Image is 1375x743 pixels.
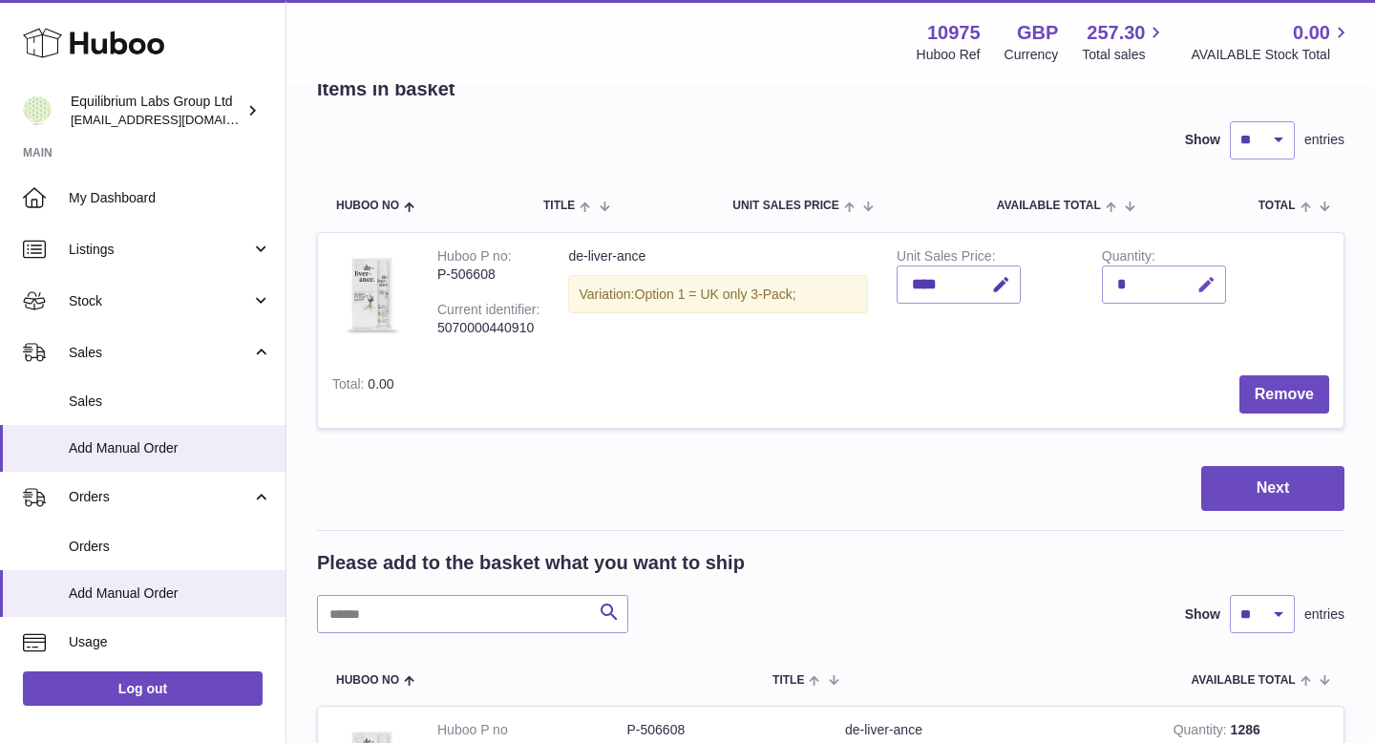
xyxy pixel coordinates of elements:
strong: 10975 [927,20,981,46]
span: Option 1 = UK only 3-Pack; [635,287,796,302]
a: Log out [23,671,263,706]
span: Unit Sales Price [732,200,838,212]
button: Next [1201,466,1344,511]
span: Total [1259,200,1296,212]
dt: Huboo P no [437,721,627,739]
img: huboo@equilibriumlabs.com [23,96,52,125]
span: 0.00 [368,376,393,392]
label: Total [332,376,368,396]
span: 0.00 [1293,20,1330,46]
div: Variation: [568,275,868,314]
button: Remove [1239,375,1329,414]
span: Add Manual Order [69,439,271,457]
div: Huboo P no [437,248,512,268]
span: 257.30 [1087,20,1145,46]
span: Listings [69,241,251,259]
a: 0.00 AVAILABLE Stock Total [1191,20,1352,64]
strong: Quantity [1174,722,1231,742]
label: Quantity [1102,248,1155,268]
span: Title [543,200,575,212]
h2: Please add to the basket what you want to ship [317,550,745,576]
span: Total sales [1082,46,1167,64]
div: P-506608 [437,265,539,284]
strong: GBP [1017,20,1058,46]
div: Equilibrium Labs Group Ltd [71,93,243,129]
span: Orders [69,488,251,506]
span: Stock [69,292,251,310]
div: Currency [1005,46,1059,64]
span: Usage [69,633,271,651]
div: Current identifier [437,302,539,322]
span: Sales [69,344,251,362]
label: Unit Sales Price [897,248,995,268]
a: 257.30 Total sales [1082,20,1167,64]
span: My Dashboard [69,189,271,207]
span: Huboo no [336,200,399,212]
td: de-liver-ance [554,233,882,361]
span: AVAILABLE Total [1192,674,1296,687]
img: de-liver-ance [332,247,409,342]
span: entries [1304,131,1344,149]
span: Sales [69,393,271,411]
span: entries [1304,605,1344,624]
span: Title [772,674,804,687]
span: Huboo no [336,674,399,687]
div: Huboo Ref [917,46,981,64]
span: Orders [69,538,271,556]
span: AVAILABLE Total [997,200,1101,212]
label: Show [1185,131,1220,149]
div: 5070000440910 [437,319,539,337]
span: [EMAIL_ADDRESS][DOMAIN_NAME] [71,112,281,127]
span: AVAILABLE Stock Total [1191,46,1352,64]
dd: P-506608 [627,721,817,739]
h2: Items in basket [317,76,455,102]
span: Add Manual Order [69,584,271,603]
label: Show [1185,605,1220,624]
